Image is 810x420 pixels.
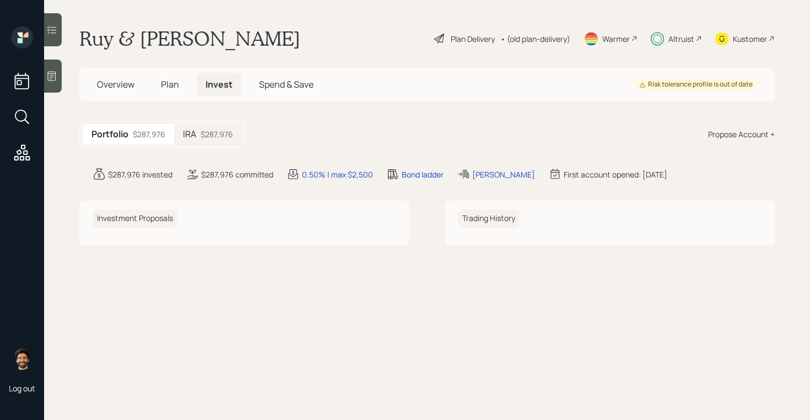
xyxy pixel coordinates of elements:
[9,383,35,394] div: Log out
[79,26,300,51] h1: Ruy & [PERSON_NAME]
[161,78,179,90] span: Plan
[183,129,196,139] h5: IRA
[472,169,535,180] div: [PERSON_NAME]
[97,78,134,90] span: Overview
[108,169,172,180] div: $287,976 invested
[564,169,667,180] div: First account opened: [DATE]
[206,78,233,90] span: Invest
[402,169,444,180] div: Bond ladder
[602,33,630,45] div: Warmer
[733,33,767,45] div: Kustomer
[259,78,314,90] span: Spend & Save
[500,33,570,45] div: • (old plan-delivery)
[668,33,694,45] div: Altruist
[451,33,495,45] div: Plan Delivery
[302,169,373,180] div: 0.50% | max $2,500
[201,169,273,180] div: $287,976 committed
[133,128,165,140] div: $287,976
[708,128,775,140] div: Propose Account +
[639,80,753,89] div: Risk tolerance profile is out of date
[93,209,177,228] h6: Investment Proposals
[458,209,520,228] h6: Trading History
[11,348,33,370] img: eric-schwartz-headshot.png
[201,128,233,140] div: $287,976
[91,129,128,139] h5: Portfolio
